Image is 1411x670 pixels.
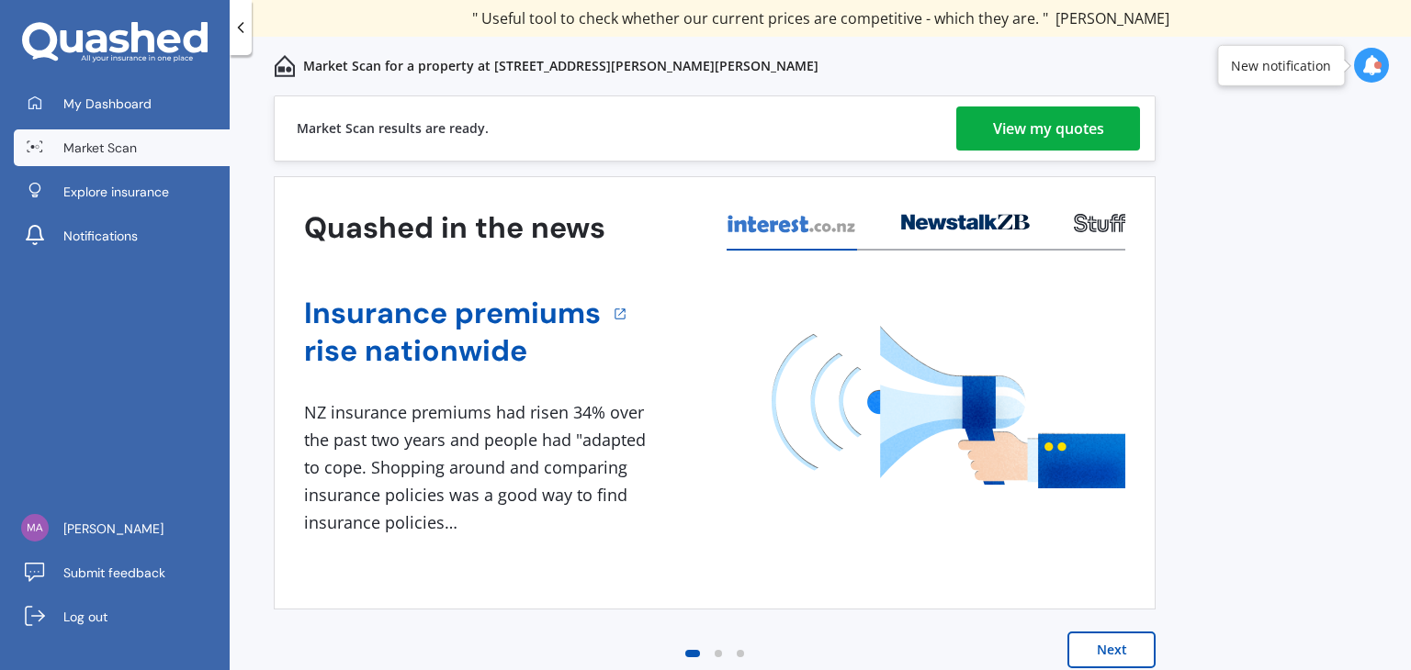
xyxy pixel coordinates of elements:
[63,608,107,626] span: Log out
[1067,631,1156,668] button: Next
[63,227,138,245] span: Notifications
[14,510,230,547] a: [PERSON_NAME]
[297,96,489,161] div: Market Scan results are ready.
[304,332,601,370] a: rise nationwide
[274,55,296,77] img: home-and-contents.b802091223b8502ef2dd.svg
[303,57,818,75] p: Market Scan for a property at [STREET_ADDRESS][PERSON_NAME][PERSON_NAME]
[1231,56,1331,74] div: New notification
[304,209,605,247] h3: Quashed in the news
[14,173,230,210] a: Explore insurance
[14,218,230,254] a: Notifications
[63,519,164,538] span: [PERSON_NAME]
[14,129,230,166] a: Market Scan
[304,399,653,536] div: NZ insurance premiums had risen 34% over the past two years and people had "adapted to cope. Shop...
[772,326,1125,488] img: media image
[956,106,1140,151] a: View my quotes
[14,85,230,122] a: My Dashboard
[304,295,601,332] a: Insurance premiums
[63,564,165,582] span: Submit feedback
[993,106,1104,151] div: View my quotes
[14,598,230,635] a: Log out
[63,183,169,201] span: Explore insurance
[63,95,152,113] span: My Dashboard
[21,514,49,542] img: dfcd83de075c559043d90ac27c3ff04f
[14,554,230,591] a: Submit feedback
[63,139,137,157] span: Market Scan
